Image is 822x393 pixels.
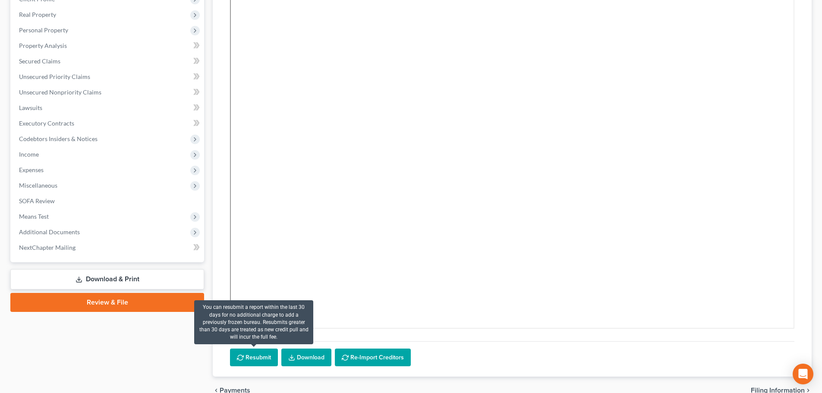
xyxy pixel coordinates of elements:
span: Property Analysis [19,42,67,49]
span: Real Property [19,11,56,18]
span: Miscellaneous [19,182,57,189]
span: Lawsuits [19,104,42,111]
a: Download [281,349,331,367]
span: Executory Contracts [19,119,74,127]
div: You can resubmit a report within the last 30 days for no additional charge to add a previously fr... [194,300,313,344]
div: Open Intercom Messenger [793,364,813,384]
a: SOFA Review [12,193,204,209]
a: Review & File [10,293,204,312]
a: Property Analysis [12,38,204,53]
span: NextChapter Mailing [19,244,76,251]
a: Unsecured Priority Claims [12,69,204,85]
span: Unsecured Nonpriority Claims [19,88,101,96]
a: Secured Claims [12,53,204,69]
span: Codebtors Insiders & Notices [19,135,98,142]
button: Resubmit [230,349,278,367]
span: Additional Documents [19,228,80,236]
a: Executory Contracts [12,116,204,131]
a: Download & Print [10,269,204,289]
span: Personal Property [19,26,68,34]
span: Means Test [19,213,49,220]
a: NextChapter Mailing [12,240,204,255]
span: Income [19,151,39,158]
span: Expenses [19,166,44,173]
a: Unsecured Nonpriority Claims [12,85,204,100]
button: Re-Import Creditors [335,349,411,367]
span: SOFA Review [19,197,55,204]
span: Secured Claims [19,57,60,65]
span: Unsecured Priority Claims [19,73,90,80]
a: Lawsuits [12,100,204,116]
